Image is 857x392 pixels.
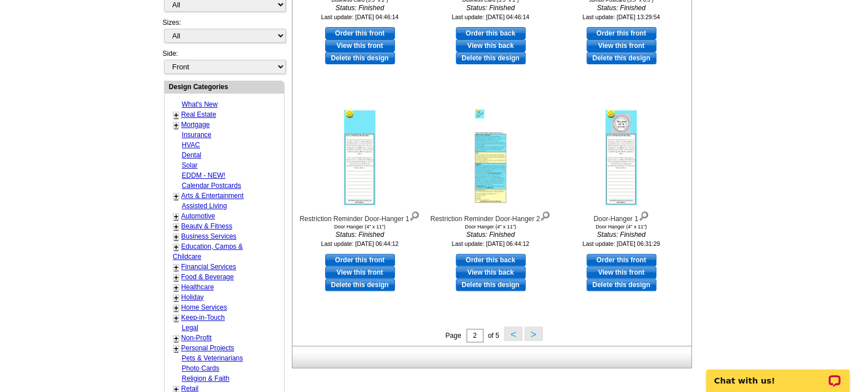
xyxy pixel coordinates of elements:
a: use this design [456,254,526,266]
a: + [174,303,179,312]
small: Last update: [DATE] 06:44:12 [321,240,399,247]
a: Assisted Living [182,202,227,210]
div: Sizes: [163,17,285,49]
a: Delete this design [587,52,656,64]
div: Design Categories [165,81,284,92]
a: + [174,192,179,201]
a: + [174,334,179,343]
a: Personal Projects [181,344,234,352]
a: Holiday [181,293,204,301]
div: Door Hanger (4" x 11") [429,224,553,230]
small: Last update: [DATE] 04:46:14 [452,14,530,20]
button: < [504,327,522,341]
a: Solar [182,161,198,169]
a: Arts & Entertainment [181,192,244,200]
img: Restriction Reminder Door-Hanger 1 [341,105,379,207]
img: Door-Hanger 1 [602,105,641,207]
a: Business Services [181,232,237,240]
a: Food & Beverage [181,273,234,281]
a: use this design [325,254,395,266]
small: Last update: [DATE] 06:44:12 [452,240,530,247]
img: view design details [409,209,420,221]
a: Delete this design [587,279,656,291]
a: Mortgage [181,121,210,129]
i: Status: Finished [560,230,683,240]
i: Status: Finished [298,3,422,13]
a: View this front [325,39,395,52]
a: Non-Profit [181,334,212,342]
img: view design details [638,209,649,221]
a: Calendar Postcards [182,182,241,190]
a: + [174,243,179,252]
iframe: LiveChat chat widget [699,356,857,392]
span: Page [445,332,461,340]
a: + [174,344,179,353]
a: Delete this design [325,279,395,291]
img: view design details [540,209,550,221]
div: Door Hanger (4" x 11") [560,224,683,230]
small: Last update: [DATE] 13:29:54 [583,14,660,20]
a: + [174,314,179,323]
a: Photo Cards [182,364,220,372]
a: + [174,293,179,302]
a: EDDM - NEW! [182,171,225,179]
i: Status: Finished [298,230,422,240]
a: Religion & Faith [182,375,230,382]
a: + [174,263,179,272]
a: + [174,283,179,292]
a: Delete this design [456,52,526,64]
a: + [174,232,179,241]
div: Door-Hanger 1 [560,209,683,224]
div: Side: [163,49,285,75]
a: use this design [587,254,656,266]
i: Status: Finished [429,3,553,13]
a: + [174,121,179,130]
a: use this design [587,27,656,39]
a: + [174,212,179,221]
a: + [174,273,179,282]
a: Automotive [181,212,215,220]
a: View this back [456,39,526,52]
a: View this front [587,39,656,52]
a: Insurance [182,131,212,139]
a: use this design [456,27,526,39]
a: View this front [325,266,395,279]
a: Delete this design [456,279,526,291]
a: What's New [182,100,218,108]
a: Legal [182,324,198,332]
a: Real Estate [181,111,216,118]
div: Restriction Reminder Door-Hanger 2 [429,209,553,224]
a: Healthcare [181,283,214,291]
small: Last update: [DATE] 04:46:14 [321,14,399,20]
i: Status: Finished [560,3,683,13]
a: Financial Services [181,263,236,271]
div: Door Hanger (4" x 11") [298,224,422,230]
a: Home Services [181,303,227,311]
a: use this design [325,27,395,39]
img: Restriction Reminder Door-Hanger 2 [472,105,510,207]
button: > [525,327,543,341]
a: + [174,222,179,231]
a: Beauty & Fitness [181,222,233,230]
a: Pets & Veterinarians [182,354,243,362]
div: Restriction Reminder Door-Hanger 1 [298,209,422,224]
small: Last update: [DATE] 06:31:29 [583,240,660,247]
a: Education, Camps & Childcare [173,243,243,261]
a: + [174,111,179,120]
a: Keep-in-Touch [181,314,225,321]
a: Delete this design [325,52,395,64]
i: Status: Finished [429,230,553,240]
a: View this back [456,266,526,279]
a: HVAC [182,141,200,149]
a: View this front [587,266,656,279]
span: of 5 [488,332,499,340]
a: Dental [182,151,202,159]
